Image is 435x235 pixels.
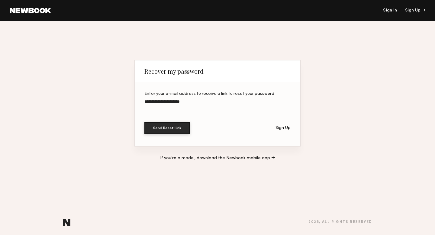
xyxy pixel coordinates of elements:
a: If you’re a model, download the Newbook mobile app → [160,156,275,160]
div: Enter your e-mail address to receive a link to reset your password [144,92,291,96]
button: Send Reset Link [144,122,190,134]
input: Enter your e-mail address to receive a link to reset your password [144,99,291,106]
div: Sign Up [405,8,425,13]
a: Sign In [383,8,397,13]
div: 2025 , all rights reserved [308,220,372,224]
div: Sign Up [275,126,291,130]
div: Recover my password [144,68,204,75]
